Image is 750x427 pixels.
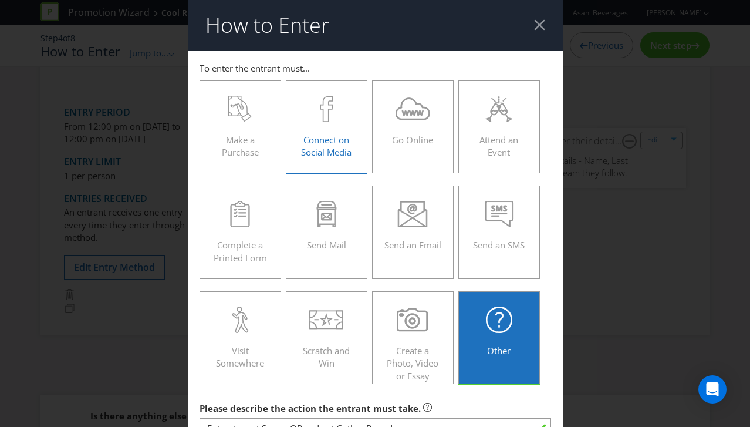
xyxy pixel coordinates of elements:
[473,239,525,251] span: Send an SMS
[301,134,352,158] span: Connect on Social Media
[205,14,329,37] h2: How to Enter
[384,239,441,251] span: Send an Email
[214,239,267,263] span: Complete a Printed Form
[479,134,518,158] span: Attend an Event
[222,134,259,158] span: Make a Purchase
[200,402,421,414] span: Please describe the action the entrant must take.
[392,134,433,146] span: Go Online
[307,239,346,251] span: Send Mail
[487,345,511,357] span: Other
[303,345,350,369] span: Scratch and Win
[200,62,310,74] span: To enter the entrant must...
[216,345,264,369] span: Visit Somewhere
[387,345,438,382] span: Create a Photo, Video or Essay
[698,375,727,404] div: Open Intercom Messenger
